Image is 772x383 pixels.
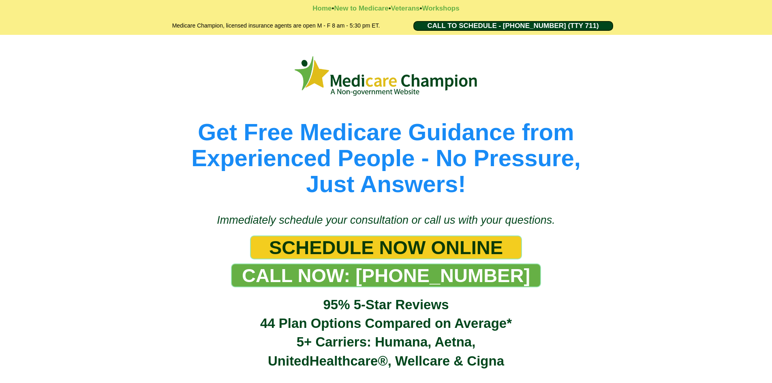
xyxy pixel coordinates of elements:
a: CALL NOW: 1-888-344-8881 [231,263,541,287]
span: Just Answers! [306,171,466,197]
strong: • [419,4,422,12]
span: 44 Plan Options Compared on Average* [260,316,512,331]
span: Immediately schedule your consultation or call us with your questions. [217,214,555,226]
strong: • [332,4,334,12]
a: New to Medicare [334,4,388,12]
a: Home [312,4,331,12]
a: Workshops [422,4,459,12]
strong: • [389,4,391,12]
span: CALL TO SCHEDULE - [PHONE_NUMBER] (TTY 711) [427,22,599,30]
span: 5+ Carriers: Humana, Aetna, [297,334,476,349]
a: Veterans [391,4,420,12]
a: CALL TO SCHEDULE - 1-888-344-8881 (TTY 711) [413,21,613,31]
a: SCHEDULE NOW ONLINE [250,235,522,259]
span: 95% 5-Star Reviews [323,297,449,312]
span: CALL NOW: [PHONE_NUMBER] [242,264,530,287]
span: UnitedHealthcare®, Wellcare & Cigna [268,353,504,368]
h2: Medicare Champion, licensed insurance agents are open M - F 8 am - 5:30 pm ET. [151,21,401,31]
span: SCHEDULE NOW ONLINE [269,236,503,259]
span: Get Free Medicare Guidance from Experienced People - No Pressure, [191,119,581,171]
